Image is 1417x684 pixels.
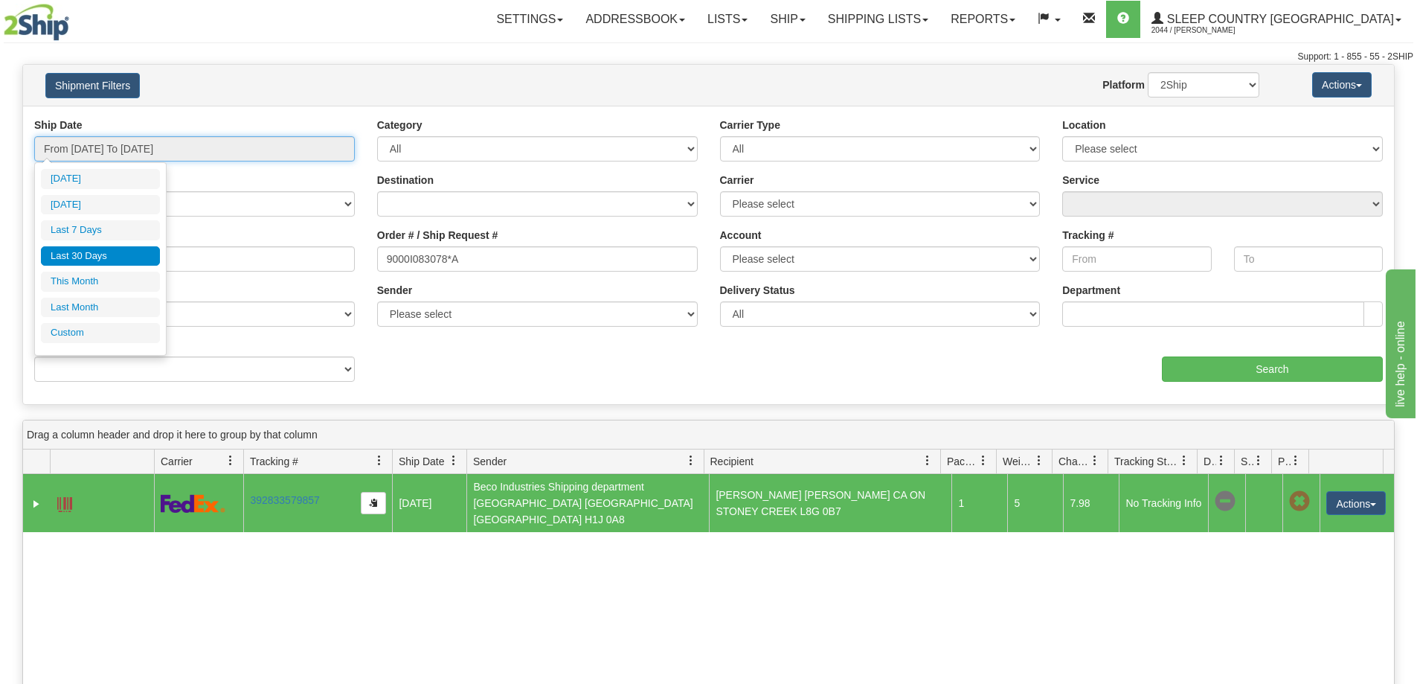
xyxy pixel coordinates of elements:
label: Tracking # [1062,228,1114,243]
a: Tracking Status filter column settings [1172,448,1197,473]
a: Expand [29,496,44,511]
label: Category [377,118,422,132]
span: Pickup Not Assigned [1289,491,1310,512]
img: 2 - FedEx Express® [161,494,225,513]
label: Carrier Type [720,118,780,132]
a: Weight filter column settings [1026,448,1052,473]
span: Charge [1058,454,1090,469]
span: Weight [1003,454,1034,469]
label: Ship Date [34,118,83,132]
a: Packages filter column settings [971,448,996,473]
li: [DATE] [41,195,160,215]
li: [DATE] [41,169,160,189]
label: Carrier [720,173,754,188]
span: Ship Date [399,454,444,469]
li: Last 30 Days [41,246,160,266]
a: Pickup Status filter column settings [1283,448,1308,473]
span: Tracking Status [1114,454,1179,469]
td: Beco Industries Shipping department [GEOGRAPHIC_DATA] [GEOGRAPHIC_DATA] [GEOGRAPHIC_DATA] H1J 0A8 [466,474,709,532]
td: 7.98 [1063,474,1119,532]
a: Charge filter column settings [1082,448,1108,473]
label: Delivery Status [720,283,795,298]
a: Delivery Status filter column settings [1209,448,1234,473]
li: Last 7 Days [41,220,160,240]
label: Department [1062,283,1120,298]
span: Sleep Country [GEOGRAPHIC_DATA] [1163,13,1394,25]
a: Recipient filter column settings [915,448,940,473]
img: logo2044.jpg [4,4,69,41]
div: grid grouping header [23,421,1394,450]
a: Label [57,490,72,514]
button: Copy to clipboard [361,492,386,514]
span: Delivery Status [1204,454,1216,469]
td: [PERSON_NAME] [PERSON_NAME] CA ON STONEY CREEK L8G 0B7 [709,474,951,532]
div: live help - online [11,9,138,27]
span: Carrier [161,454,193,469]
label: Platform [1102,77,1145,92]
td: No Tracking Info [1119,474,1208,532]
label: Location [1062,118,1105,132]
input: Search [1162,357,1383,382]
span: Pickup Status [1278,454,1291,469]
label: Account [720,228,762,243]
li: This Month [41,272,160,292]
li: Last Month [41,298,160,318]
label: Destination [377,173,434,188]
td: 1 [951,474,1007,532]
label: Sender [377,283,412,298]
a: Carrier filter column settings [218,448,243,473]
span: No Tracking Info [1215,491,1236,512]
label: Order # / Ship Request # [377,228,498,243]
button: Actions [1312,72,1372,98]
a: Sender filter column settings [678,448,704,473]
label: Service [1062,173,1099,188]
input: From [1062,246,1211,272]
a: Sleep Country [GEOGRAPHIC_DATA] 2044 / [PERSON_NAME] [1140,1,1413,38]
a: 392833579857 [250,494,319,506]
a: Tracking # filter column settings [367,448,392,473]
span: Packages [947,454,978,469]
input: To [1234,246,1383,272]
a: Reports [939,1,1026,38]
span: 2044 / [PERSON_NAME] [1151,23,1263,38]
span: Shipment Issues [1241,454,1253,469]
span: Recipient [710,454,754,469]
iframe: chat widget [1383,266,1416,418]
a: Shipping lists [817,1,939,38]
td: [DATE] [392,474,466,532]
span: Sender [473,454,507,469]
a: Ship [759,1,816,38]
a: Shipment Issues filter column settings [1246,448,1271,473]
li: Custom [41,323,160,343]
a: Lists [696,1,759,38]
td: 5 [1007,474,1063,532]
a: Ship Date filter column settings [441,448,466,473]
div: Support: 1 - 855 - 55 - 2SHIP [4,51,1413,63]
button: Shipment Filters [45,73,140,98]
span: Tracking # [250,454,298,469]
button: Actions [1326,491,1386,515]
a: Addressbook [574,1,696,38]
a: Settings [485,1,574,38]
